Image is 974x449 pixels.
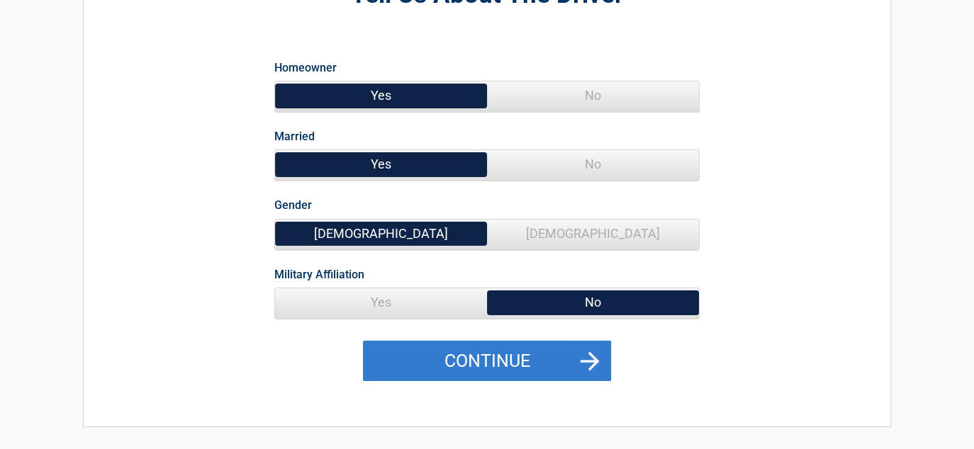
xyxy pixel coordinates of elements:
[363,341,611,382] button: Continue
[274,127,315,146] label: Married
[274,265,364,284] label: Military Affiliation
[275,81,487,110] span: Yes
[274,58,337,77] label: Homeowner
[275,288,487,317] span: Yes
[487,81,699,110] span: No
[487,220,699,248] span: [DEMOGRAPHIC_DATA]
[275,150,487,178] span: Yes
[487,150,699,178] span: No
[275,220,487,248] span: [DEMOGRAPHIC_DATA]
[274,195,312,215] label: Gender
[487,288,699,317] span: No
